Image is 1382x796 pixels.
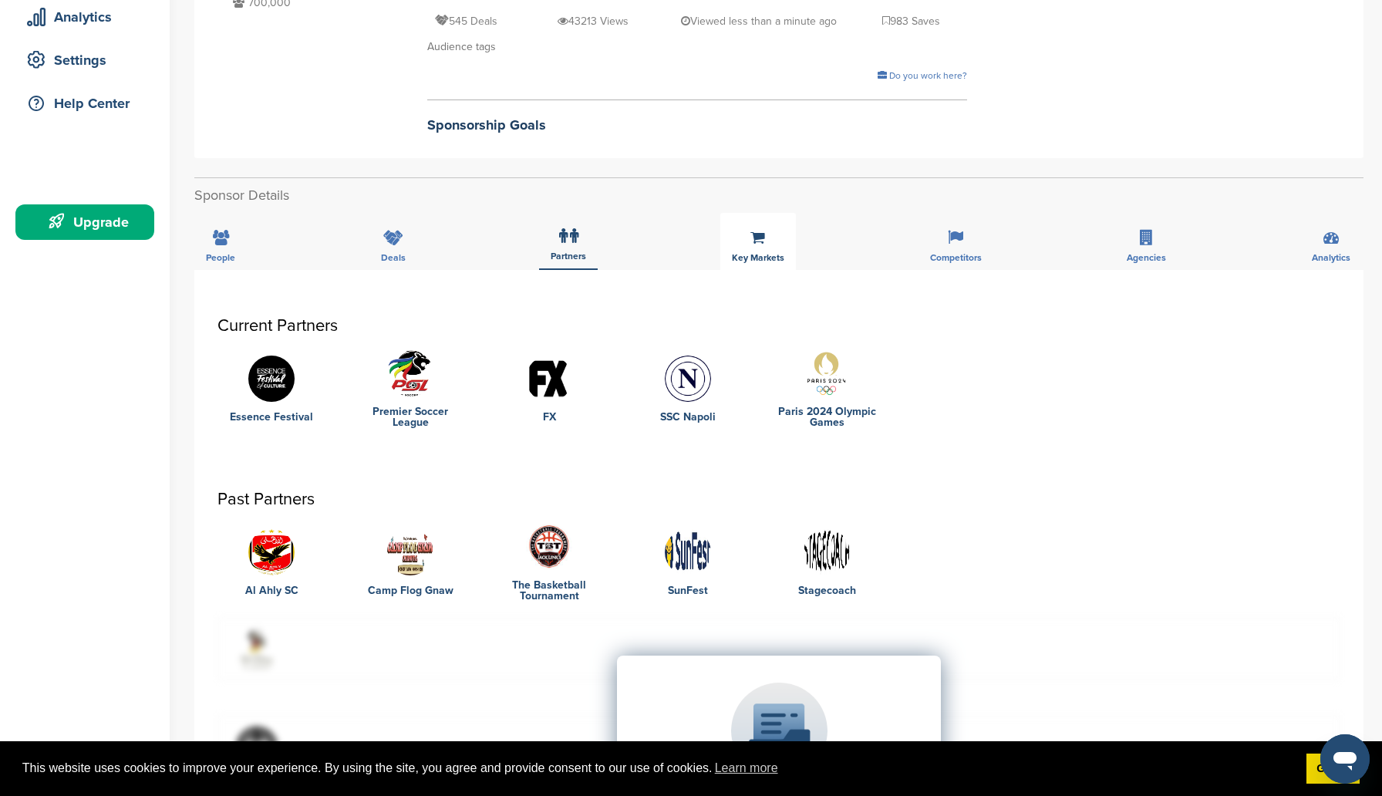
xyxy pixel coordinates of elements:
[551,251,586,261] span: Partners
[206,253,235,262] span: People
[217,490,1340,508] h3: Past Partners
[526,524,572,570] img: Tbt
[194,185,1363,206] h2: Sponsor Details
[495,412,603,423] a: FX
[15,42,154,78] a: Settings
[381,253,406,262] span: Deals
[22,757,1294,780] span: This website uses cookies to improve your experience. By using the site, you agree and provide co...
[427,39,967,56] div: Audience tags
[495,580,603,602] a: The Basketball Tournament
[387,529,433,575] img: Cfg18 logo wide v1
[665,356,711,402] img: Ssc napoli 2024 (deep blue navy).svg
[248,356,295,402] img: Yiv9g f7 400x400
[23,46,154,74] div: Settings
[1312,253,1350,262] span: Analytics
[435,12,497,31] p: 545 Deals
[23,89,154,117] div: Help Center
[1320,734,1370,784] iframe: Button to launch messaging window
[558,12,629,31] p: 43213 Views
[889,70,967,81] span: Do you work here?
[634,585,742,596] a: SunFest
[15,204,154,240] a: Upgrade
[878,70,967,81] a: Do you work here?
[773,585,881,596] a: Stagecoach
[217,316,1340,335] h3: Current Partners
[23,3,154,31] div: Analytics
[15,86,154,121] a: Help Center
[248,529,295,575] img: Al ahly
[634,412,742,423] a: SSC Napoli
[732,253,784,262] span: Key Markets
[681,12,837,31] p: Viewed less than a minute ago
[1306,754,1360,784] a: dismiss cookie message
[356,585,464,596] a: Camp Flog Gnaw
[804,350,850,396] img: Paris
[356,406,464,428] a: Premier Soccer League
[930,253,982,262] span: Competitors
[804,529,850,575] img: Data?1415810927
[773,406,881,428] a: Paris 2024 Olympic Games
[217,585,325,596] a: Al Ahly SC
[713,757,780,780] a: learn more about cookies
[217,412,325,423] a: Essence Festival
[526,356,572,402] img: Data?1415810893
[882,12,940,31] p: 983 Saves
[427,115,967,136] h2: Sponsorship Goals
[387,350,433,396] img: Open uri20141112 64162 kr1vd3?1415810743
[23,208,154,236] div: Upgrade
[665,529,711,575] img: Sf icon sunfest
[1127,253,1166,262] span: Agencies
